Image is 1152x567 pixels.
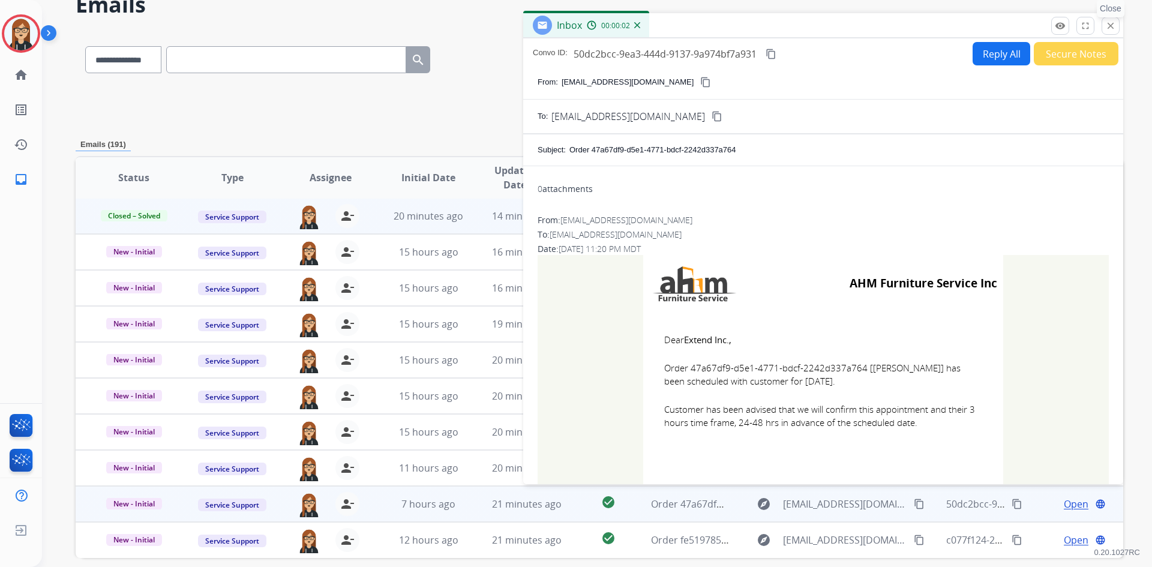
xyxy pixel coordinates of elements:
button: Reply All [973,42,1030,65]
span: Type [221,170,244,185]
mat-icon: content_copy [712,111,722,122]
mat-icon: list_alt [14,103,28,117]
span: Service Support [198,463,266,475]
mat-icon: search [411,53,425,67]
span: 15 hours ago [399,245,458,259]
mat-icon: explore [757,533,771,547]
img: agent-avatar [297,276,321,301]
mat-icon: check_circle [601,531,616,545]
span: 12 hours ago [399,533,458,547]
span: Initial Date [401,170,455,185]
span: New - Initial [106,245,162,258]
span: [EMAIL_ADDRESS][DOMAIN_NAME] [550,229,682,240]
span: 50dc2bcc-9ea3-444d-9137-9a974bf7a931 [574,47,757,61]
img: avatar [4,17,38,50]
p: Convo ID: [533,47,568,61]
div: To: [538,229,1109,241]
span: 16 minutes ago [492,281,562,295]
span: 15 hours ago [399,353,458,367]
span: Customer has been advised that we will confirm this appointment and their 3 hours time frame, 24-... [664,403,982,430]
span: 20 minutes ago [492,389,562,403]
mat-icon: content_copy [914,535,925,545]
mat-icon: person_remove [340,317,355,331]
span: Inbox [557,19,582,32]
mat-icon: person_remove [340,425,355,439]
td: AHM Furniture Service Inc [781,261,997,307]
span: 00:00:02 [601,21,630,31]
mat-icon: person_remove [340,353,355,367]
button: Close [1102,17,1120,35]
span: Service Support [198,211,266,223]
img: agent-avatar [297,420,321,445]
span: [DATE] 11:20 PM MDT [559,243,641,254]
mat-icon: inbox [14,172,28,187]
mat-icon: person_remove [340,245,355,259]
span: 15 hours ago [399,425,458,439]
div: Date: [538,243,1109,255]
mat-icon: content_copy [1012,535,1022,545]
span: 19 minutes ago [492,317,562,331]
span: 11 hours ago [399,461,458,475]
span: Open [1064,533,1088,547]
span: Service Support [198,355,266,367]
span: [EMAIL_ADDRESS][DOMAIN_NAME] [560,214,692,226]
mat-icon: content_copy [1012,499,1022,509]
span: Updated Date [488,163,542,192]
mat-icon: content_copy [914,499,925,509]
span: Order 47a67df9-d5e1-4771-bdcf-2242d337a764 [651,497,863,511]
span: Open [1064,497,1088,511]
p: [EMAIL_ADDRESS][DOMAIN_NAME] [562,76,694,88]
span: 15 hours ago [399,281,458,295]
img: AHM [649,261,739,307]
span: 15 hours ago [399,317,458,331]
p: Order 47a67df9-d5e1-4771-bdcf-2242d337a764 [569,144,736,156]
span: New - Initial [106,389,162,402]
span: Service Support [198,427,266,439]
span: Service Support [198,319,266,331]
div: From: [538,214,1109,226]
img: agent-avatar [297,204,321,229]
mat-icon: person_remove [340,461,355,475]
span: New - Initial [106,461,162,474]
mat-icon: check_circle [601,495,616,509]
span: New - Initial [106,353,162,366]
img: agent-avatar [297,348,321,373]
mat-icon: language [1095,535,1106,545]
span: Service Support [198,283,266,295]
span: 7 hours ago [401,497,455,511]
img: agent-avatar [297,528,321,553]
button: Secure Notes [1034,42,1118,65]
span: Service Support [198,535,266,547]
mat-icon: language [1095,499,1106,509]
mat-icon: explore [757,497,771,511]
b: Extend Inc., [684,334,731,346]
span: 16 minutes ago [492,245,562,259]
mat-icon: remove_red_eye [1055,20,1066,31]
mat-icon: person_remove [340,533,355,547]
img: agent-avatar [297,492,321,517]
span: 20 minutes ago [492,461,562,475]
span: Service Support [198,499,266,511]
mat-icon: home [14,68,28,82]
span: New - Initial [106,281,162,294]
span: Order fe519785-e24b-4c4f-ab1e-5ffc935e4da2 [651,533,857,547]
span: 20 minutes ago [394,209,463,223]
span: Closed – Solved [101,209,167,222]
span: Service Support [198,247,266,259]
span: Assignee [310,170,352,185]
span: 14 minutes ago [492,209,562,223]
img: agent-avatar [297,384,321,409]
mat-icon: content_copy [700,77,711,88]
p: Emails (191) [76,139,131,151]
span: Status [118,170,149,185]
mat-icon: person_remove [340,389,355,403]
span: 21 minutes ago [492,497,562,511]
p: Subject: [538,144,566,156]
img: agent-avatar [297,456,321,481]
span: [EMAIL_ADDRESS][DOMAIN_NAME] [783,533,907,547]
span: New - Initial [106,317,162,330]
span: New - Initial [106,497,162,510]
mat-icon: person_remove [340,497,355,511]
img: agent-avatar [297,240,321,265]
span: New - Initial [106,425,162,438]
